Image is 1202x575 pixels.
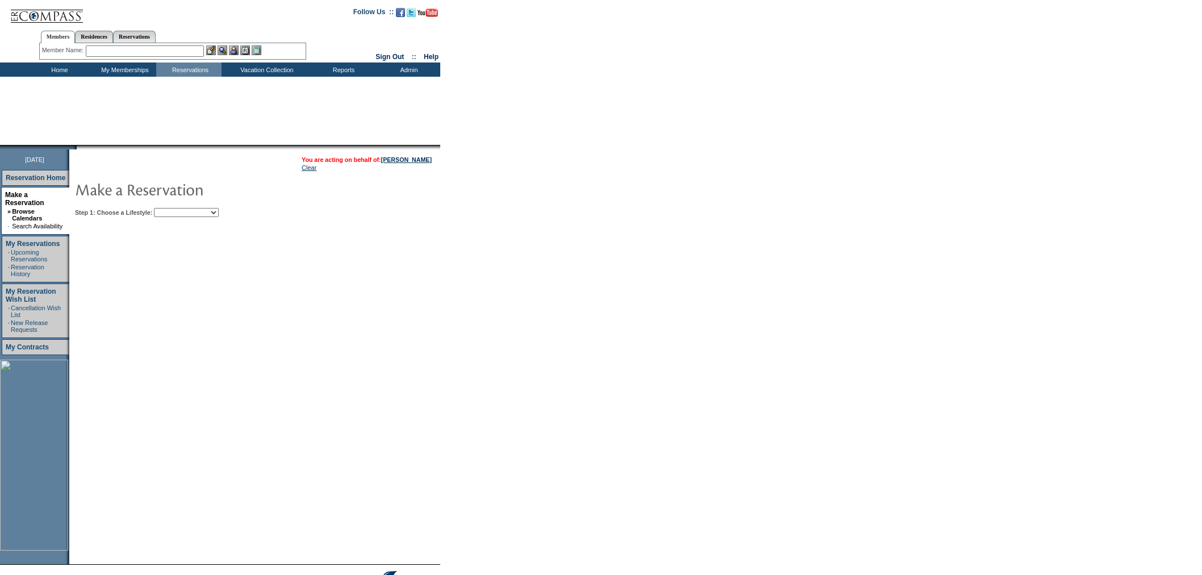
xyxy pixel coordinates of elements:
[75,178,302,201] img: pgTtlMakeReservation.gif
[240,45,250,55] img: Reservations
[6,343,49,351] a: My Contracts
[302,164,316,171] a: Clear
[6,287,56,303] a: My Reservation Wish List
[11,305,61,318] a: Cancellation Wish List
[75,209,152,216] b: Step 1: Choose a Lifestyle:
[418,11,438,18] a: Subscribe to our YouTube Channel
[222,63,310,77] td: Vacation Collection
[353,7,394,20] td: Follow Us ::
[75,31,113,43] a: Residences
[412,53,416,61] span: ::
[73,145,77,149] img: promoShadowLeftCorner.gif
[229,45,239,55] img: Impersonate
[375,63,440,77] td: Admin
[424,53,439,61] a: Help
[7,208,11,215] b: »
[381,156,432,163] a: [PERSON_NAME]
[11,264,44,277] a: Reservation History
[252,45,261,55] img: b_calculator.gif
[8,249,10,262] td: ·
[25,156,44,163] span: [DATE]
[5,191,44,207] a: Make a Reservation
[396,11,405,18] a: Become our fan on Facebook
[8,319,10,333] td: ·
[113,31,156,43] a: Reservations
[407,11,416,18] a: Follow us on Twitter
[41,31,76,43] a: Members
[6,174,65,182] a: Reservation Home
[375,53,404,61] a: Sign Out
[206,45,216,55] img: b_edit.gif
[42,45,86,55] div: Member Name:
[310,63,375,77] td: Reports
[12,223,62,230] a: Search Availability
[12,208,42,222] a: Browse Calendars
[11,319,48,333] a: New Release Requests
[11,249,47,262] a: Upcoming Reservations
[218,45,227,55] img: View
[77,145,78,149] img: blank.gif
[396,8,405,17] img: Become our fan on Facebook
[91,63,156,77] td: My Memberships
[302,156,432,163] span: You are acting on behalf of:
[8,305,10,318] td: ·
[26,63,91,77] td: Home
[6,240,60,248] a: My Reservations
[8,264,10,277] td: ·
[7,223,11,230] td: ·
[418,9,438,17] img: Subscribe to our YouTube Channel
[156,63,222,77] td: Reservations
[407,8,416,17] img: Follow us on Twitter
